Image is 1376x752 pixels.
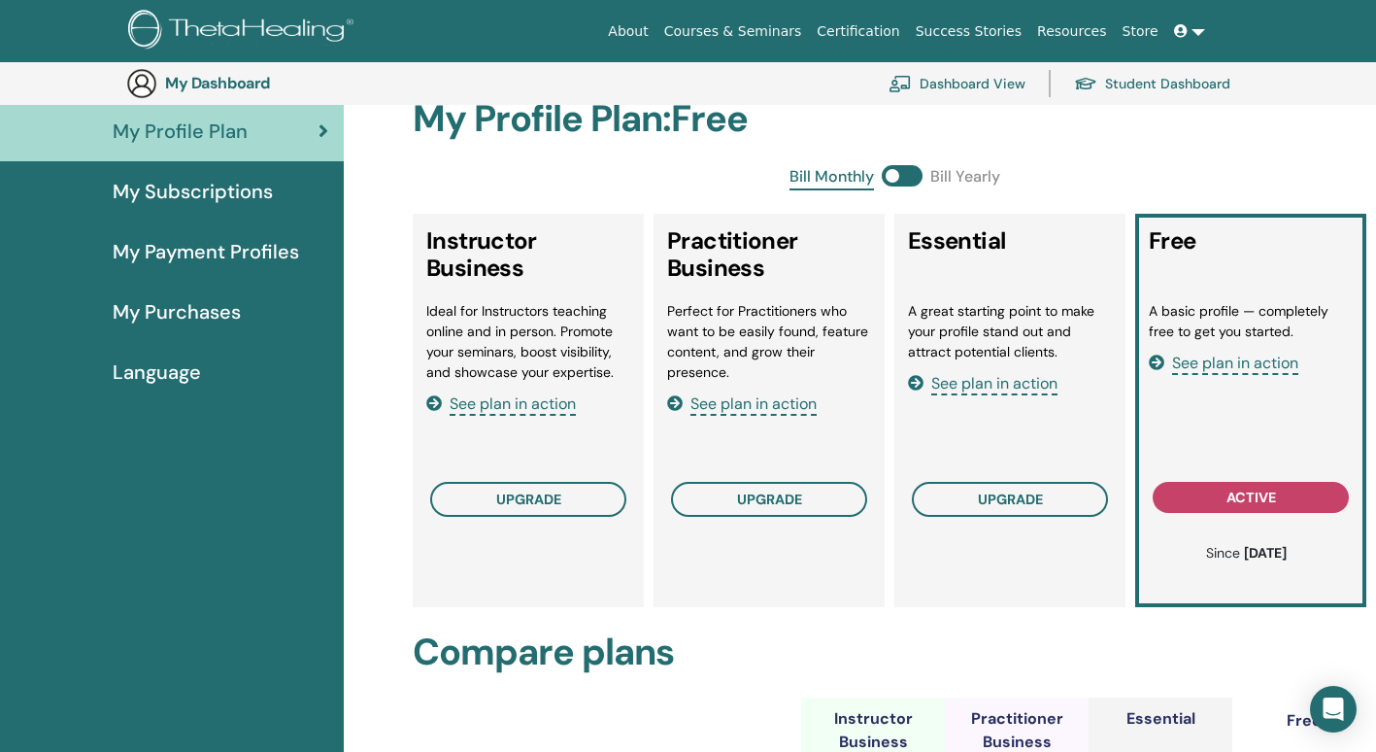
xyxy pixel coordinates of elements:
a: Courses & Seminars [656,14,810,50]
span: See plan in action [450,393,576,416]
li: A basic profile — completely free to get you started. [1149,301,1353,342]
img: logo.png [128,10,360,53]
span: upgrade [496,491,561,508]
span: Bill Monthly [789,165,874,190]
span: Language [113,358,201,387]
b: [DATE] [1244,544,1287,562]
button: active [1153,482,1349,513]
a: See plan in action [1149,353,1298,373]
div: Free [1287,709,1322,733]
li: Perfect for Practitioners who want to be easily found, feature content, and grow their presence. [667,301,871,383]
p: Since [1158,543,1333,564]
img: generic-user-icon.jpg [126,68,157,99]
img: chalkboard-teacher.svg [889,75,912,92]
button: upgrade [671,482,867,517]
a: Dashboard View [889,62,1025,105]
a: See plan in action [426,393,576,414]
span: My Payment Profiles [113,237,299,266]
a: See plan in action [908,373,1057,393]
span: upgrade [978,491,1043,508]
a: Student Dashboard [1074,62,1230,105]
li: Ideal for Instructors teaching online and in person. Promote your seminars, boost visibility, and... [426,301,630,383]
span: See plan in action [690,393,817,416]
a: See plan in action [667,393,817,414]
a: About [600,14,655,50]
span: Bill Yearly [930,165,1000,190]
a: Certification [809,14,907,50]
button: upgrade [430,482,626,517]
h3: My Dashboard [165,74,359,92]
a: Resources [1029,14,1115,50]
li: A great starting point to make your profile stand out and attract potential clients. [908,301,1112,362]
span: upgrade [737,491,802,508]
a: Store [1115,14,1166,50]
img: graduation-cap.svg [1074,76,1097,92]
span: active [1226,489,1276,506]
span: My Subscriptions [113,177,273,206]
span: My Purchases [113,297,241,326]
h2: My Profile Plan : Free [413,97,1376,142]
div: Open Intercom Messenger [1310,686,1357,733]
a: Success Stories [908,14,1029,50]
span: My Profile Plan [113,117,248,146]
h2: Compare plans [413,631,1376,675]
button: upgrade [912,482,1108,517]
div: Essential [1126,707,1195,731]
span: See plan in action [931,373,1057,395]
span: See plan in action [1172,353,1298,375]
